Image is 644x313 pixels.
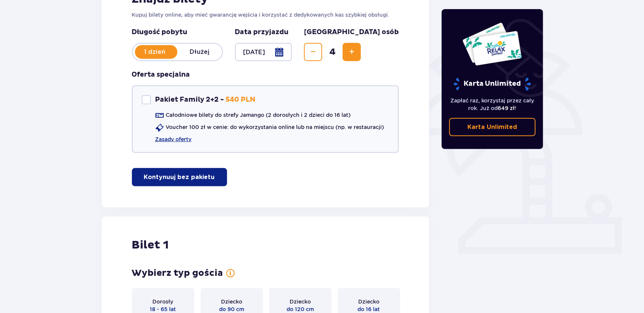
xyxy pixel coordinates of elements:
[150,305,176,313] p: 18 - 65 lat
[166,111,351,119] p: Całodniowe bilety do strefy Jamango (2 dorosłych i 2 dzieci do 16 lat)
[153,298,174,305] p: Dorosły
[132,267,223,279] p: Wybierz typ gościa
[132,238,169,252] p: Bilet 1
[132,70,190,79] p: Oferta specjalna
[219,305,244,313] p: do 90 cm
[177,48,222,56] p: Dłużej
[304,43,322,61] button: Decrease
[343,43,361,61] button: Increase
[449,118,536,136] a: Karta Unlimited
[226,95,256,104] p: 540 PLN
[358,298,379,305] p: Dziecko
[324,46,341,58] span: 4
[304,28,399,37] p: [GEOGRAPHIC_DATA] osób
[498,105,515,111] span: 649 zł
[467,123,517,131] p: Karta Unlimited
[132,11,399,19] p: Kupuj bilety online, aby mieć gwarancję wejścia i korzystać z dedykowanych kas szybkiej obsługi.
[155,95,224,104] p: Pakiet Family 2+2 -
[133,48,177,56] p: 1 dzień
[132,168,227,186] button: Kontynuuj bez pakietu
[132,28,223,37] p: Długość pobytu
[166,123,384,131] p: Voucher 100 zł w cenie: do wykorzystania online lub na miejscu (np. w restauracji)
[155,135,192,143] a: Zasady oferty
[453,77,532,91] p: Karta Unlimited
[235,28,289,37] p: Data przyjazdu
[287,305,314,313] p: do 120 cm
[290,298,311,305] p: Dziecko
[358,305,380,313] p: do 16 lat
[144,173,215,181] p: Kontynuuj bez pakietu
[221,298,242,305] p: Dziecko
[449,97,536,112] p: Zapłać raz, korzystaj przez cały rok. Już od !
